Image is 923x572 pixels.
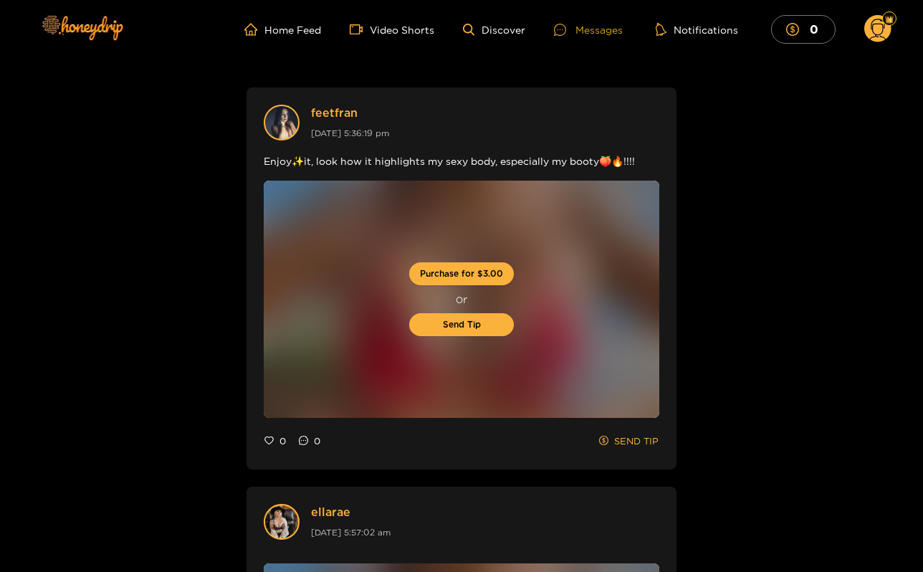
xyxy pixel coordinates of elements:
button: heart0 [264,429,287,452]
img: user avatar [265,505,298,538]
span: home [244,23,264,36]
p: Enjoy✨it, look how it highlights my sexy body, especially my booty🍑🔥!!!! [264,153,659,169]
mark: 0 [808,22,821,37]
button: Purchase for $3.00 [409,262,514,285]
div: Messages [554,22,623,38]
span: or [409,291,514,308]
a: Home Feed [244,23,321,36]
span: heart [264,436,274,447]
span: 0 [279,434,286,448]
span: message [299,436,308,447]
span: video-camera [350,23,370,36]
button: 0 [771,15,836,43]
button: Send Tip [409,313,514,336]
img: user avatar [265,106,298,139]
div: [DATE] 5:36:19 pm [311,125,389,141]
button: dollar-circleSEND TIP [598,429,659,452]
button: Notifications [651,22,742,37]
span: dollar-circle [599,436,608,447]
a: ellarae [311,504,391,520]
span: Send Tip [443,318,481,332]
span: dollar [786,23,806,36]
span: SEND TIP [614,434,659,448]
button: message0 [298,429,321,452]
div: [DATE] 5:57:02 am [311,524,391,540]
a: Discover [463,24,525,36]
img: Fan Level [885,15,894,24]
a: Video Shorts [350,23,434,36]
span: Purchase for $3.00 [420,267,503,281]
a: feetfran [311,105,389,121]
